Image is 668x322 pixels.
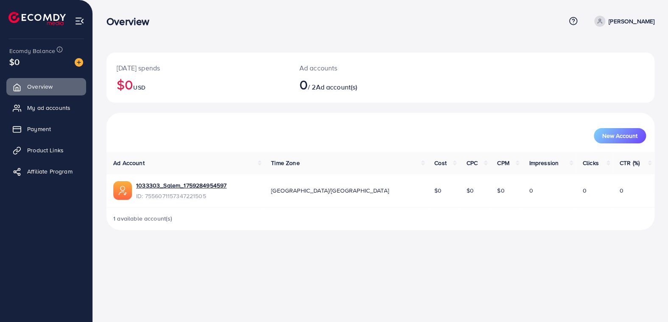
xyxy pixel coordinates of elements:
[75,16,84,26] img: menu
[466,186,473,195] span: $0
[299,75,308,94] span: 0
[6,142,86,159] a: Product Links
[6,120,86,137] a: Payment
[6,99,86,116] a: My ad accounts
[271,159,299,167] span: Time Zone
[27,125,51,133] span: Payment
[9,56,20,68] span: $0
[497,186,504,195] span: $0
[602,133,637,139] span: New Account
[529,186,533,195] span: 0
[591,16,654,27] a: [PERSON_NAME]
[133,83,145,92] span: USD
[434,186,442,195] span: $0
[583,186,587,195] span: 0
[594,128,646,143] button: New Account
[620,159,640,167] span: CTR (%)
[136,192,226,200] span: ID: 7556071157347221505
[113,214,173,223] span: 1 available account(s)
[299,76,416,92] h2: / 2
[136,181,226,190] a: 1033303_Salem_1759284954597
[632,284,662,316] iframe: Chat
[497,159,509,167] span: CPM
[106,15,156,28] h3: Overview
[6,163,86,180] a: Affiliate Program
[620,186,623,195] span: 0
[466,159,477,167] span: CPC
[8,12,66,25] img: logo
[113,181,132,200] img: ic-ads-acc.e4c84228.svg
[299,63,416,73] p: Ad accounts
[609,16,654,26] p: [PERSON_NAME]
[27,82,53,91] span: Overview
[583,159,599,167] span: Clicks
[6,78,86,95] a: Overview
[316,82,357,92] span: Ad account(s)
[271,186,389,195] span: [GEOGRAPHIC_DATA]/[GEOGRAPHIC_DATA]
[117,76,279,92] h2: $0
[117,63,279,73] p: [DATE] spends
[113,159,145,167] span: Ad Account
[9,47,55,55] span: Ecomdy Balance
[434,159,447,167] span: Cost
[529,159,559,167] span: Impression
[27,146,64,154] span: Product Links
[75,58,83,67] img: image
[27,167,73,176] span: Affiliate Program
[27,104,70,112] span: My ad accounts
